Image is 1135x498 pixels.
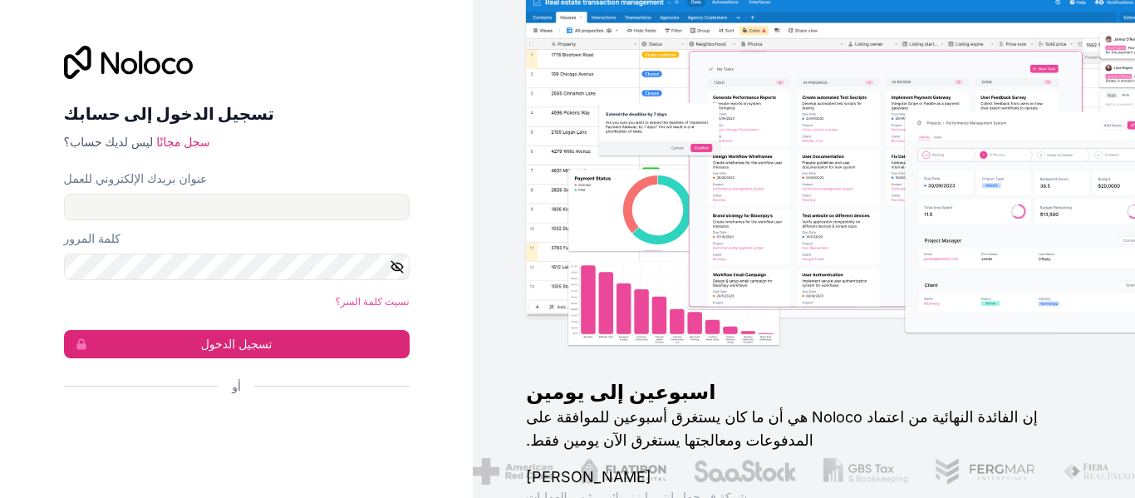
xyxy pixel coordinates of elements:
button: تسجيل الدخول [64,330,410,358]
font: كلمة المرور [64,231,120,245]
font: اسبوعين إلى يومين [526,380,715,404]
img: /assets/american-red-cross-BAupjrZR.png [473,458,553,485]
font: إن الفائدة النهائية من اعتماد Noloco هي أن ما كان يستغرق أسبوعين للموافقة على المدفوعات ومعالجتها... [526,408,1038,449]
a: نسيت كلمة السر؟ [335,295,409,308]
font: تسجيل الدخول [201,337,273,351]
a: سجل مجانًا [156,135,209,149]
font: ليس لديك حساب؟ [64,135,154,149]
font: أو [232,379,241,393]
input: عنوان البريد الإلكتروني [64,194,410,220]
input: كلمة المرور [64,254,410,280]
font: [PERSON_NAME] [526,468,651,486]
font: عنوان بريدك الإلكتروني للعمل [64,171,208,185]
font: تسجيل الدخول إلى حسابك [64,104,275,124]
